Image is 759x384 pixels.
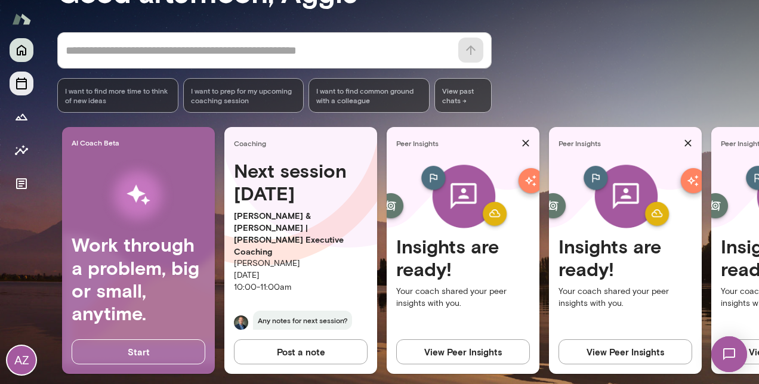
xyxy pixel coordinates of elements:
[396,339,530,364] button: View Peer Insights
[559,138,679,148] span: Peer Insights
[191,86,297,105] span: I want to prep for my upcoming coaching session
[85,157,192,233] img: AI Workflows
[183,78,304,113] div: I want to prep for my upcoming coaching session
[12,8,31,30] img: Mento
[72,233,205,325] h4: Work through a problem, big or small, anytime.
[559,235,692,281] h4: Insights are ready!
[405,159,522,235] img: peer-insights
[434,78,492,113] span: View past chats ->
[10,72,33,95] button: Sessions
[7,346,36,374] div: AZ
[234,270,368,281] p: [DATE]
[396,286,530,309] p: Your coach shared your peer insights with you.
[72,339,205,364] button: Start
[567,159,684,235] img: peer-insights
[65,86,171,105] span: I want to find more time to think of new ideas
[234,210,368,258] p: [PERSON_NAME] & [PERSON_NAME] | [PERSON_NAME] Executive Coaching
[253,311,352,330] span: Any notes for next session?
[10,172,33,196] button: Documents
[72,138,210,147] span: AI Coach Beta
[234,339,368,364] button: Post a note
[234,258,368,270] p: [PERSON_NAME]
[396,138,517,148] span: Peer Insights
[57,78,178,113] div: I want to find more time to think of new ideas
[10,105,33,129] button: Growth Plan
[316,86,422,105] span: I want to find common ground with a colleague
[234,159,368,205] h4: Next session [DATE]
[10,38,33,62] button: Home
[559,286,692,309] p: Your coach shared your peer insights with you.
[559,339,692,364] button: View Peer Insights
[10,138,33,162] button: Insights
[234,315,248,330] img: Michael
[234,138,372,148] span: Coaching
[234,281,368,293] p: 10:00 - 11:00am
[308,78,430,113] div: I want to find common ground with a colleague
[396,235,530,281] h4: Insights are ready!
